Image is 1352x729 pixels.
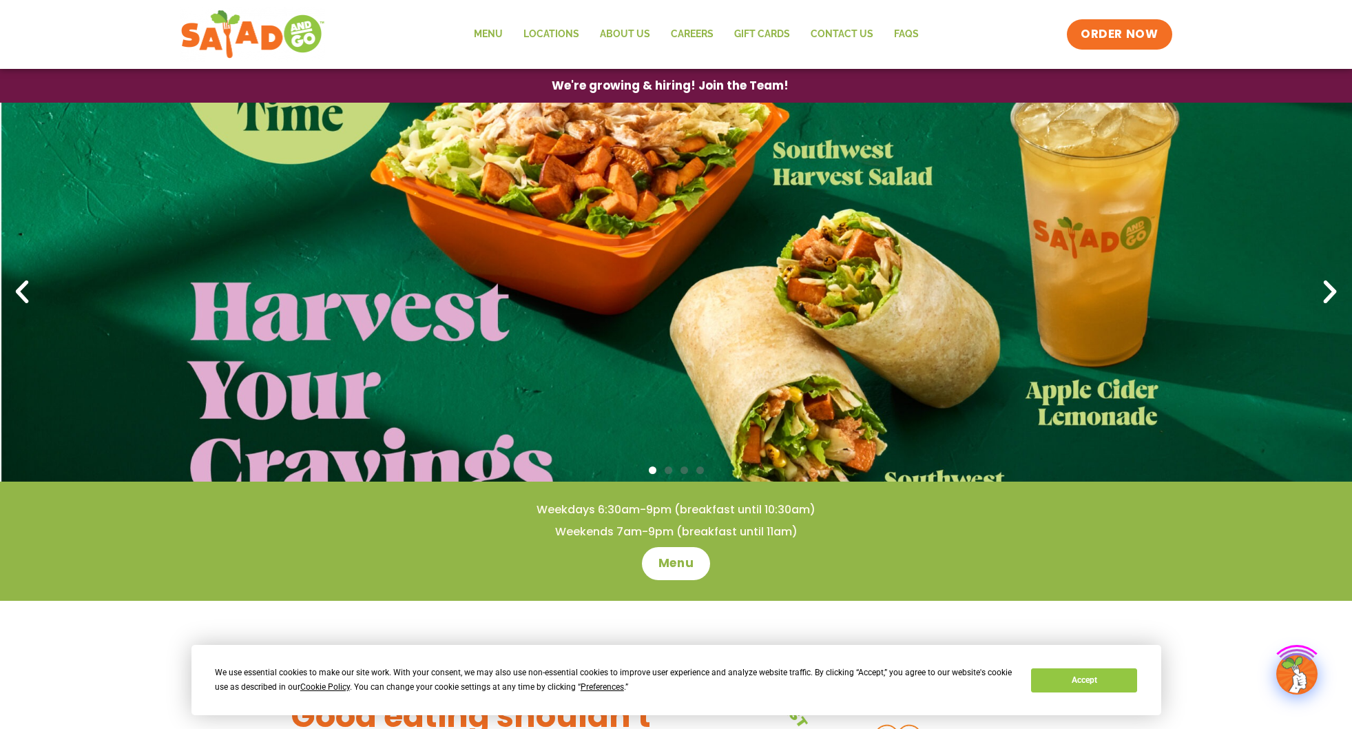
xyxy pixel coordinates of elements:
a: Locations [513,19,590,50]
a: Menu [642,547,710,580]
h4: Weekdays 6:30am-9pm (breakfast until 10:30am) [28,502,1324,517]
a: Menu [464,19,513,50]
a: We're growing & hiring! Join the Team! [531,70,809,102]
span: ORDER NOW [1081,26,1158,43]
span: Cookie Policy [300,682,350,692]
h4: Weekends 7am-9pm (breakfast until 11am) [28,524,1324,540]
span: Go to slide 4 [696,466,704,474]
div: Previous slide [7,277,37,307]
a: GIFT CARDS [724,19,800,50]
span: Menu [658,555,694,572]
div: Next slide [1315,277,1345,307]
span: We're growing & hiring! Join the Team! [552,80,789,92]
a: ORDER NOW [1067,19,1172,50]
div: Cookie Consent Prompt [191,645,1161,715]
span: Go to slide 3 [680,466,688,474]
span: Go to slide 1 [649,466,656,474]
a: About Us [590,19,661,50]
a: Careers [661,19,724,50]
a: Contact Us [800,19,884,50]
a: FAQs [884,19,929,50]
img: new-SAG-logo-768×292 [180,7,326,62]
span: Go to slide 2 [665,466,672,474]
div: We use essential cookies to make our site work. With your consent, we may also use non-essential ... [215,666,1015,695]
button: Accept [1031,668,1137,692]
span: Preferences [581,682,624,692]
nav: Menu [464,19,929,50]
